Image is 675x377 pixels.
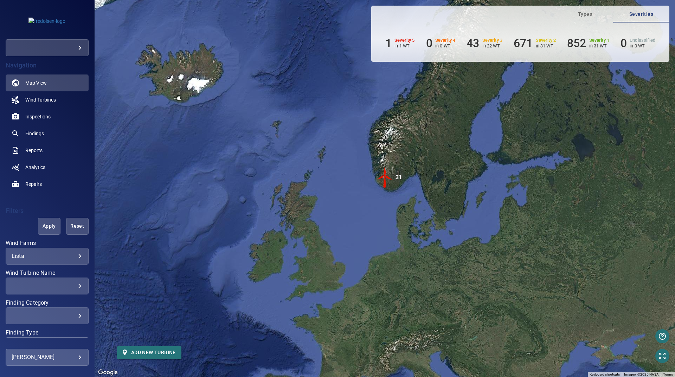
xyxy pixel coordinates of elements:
h6: Unclassified [630,38,655,43]
button: Apply [38,218,60,235]
div: 31 [396,167,402,188]
h6: Severity 1 [589,38,610,43]
h6: Severity 4 [435,38,456,43]
span: Inspections [25,113,51,120]
h6: Severity 5 [394,38,415,43]
h6: 852 [567,37,586,50]
span: Findings [25,130,44,137]
p: in 1 WT [394,43,415,48]
img: fredolsen-logo [28,18,65,25]
span: Apply [47,222,52,230]
label: Wind Turbine Name [6,270,89,276]
span: Imagery ©2025 NASA [624,372,659,376]
li: Severity 1 [567,37,609,50]
span: Map View [25,79,47,86]
div: Lista [12,253,83,259]
label: Wind Farms [6,240,89,246]
div: Wind Farms [6,248,89,265]
h6: 671 [514,37,533,50]
span: Analytics [25,164,45,171]
p: in 31 WT [536,43,556,48]
div: Finding Type [6,337,89,354]
span: Wind Turbines [25,96,56,103]
div: Finding Category [6,307,89,324]
h4: Filters [6,207,89,214]
h6: 0 [621,37,627,50]
h6: 1 [385,37,392,50]
li: Severity 2 [514,37,556,50]
p: in 0 WT [435,43,456,48]
span: Reset [75,222,80,230]
a: repairs noActive [6,176,89,193]
h6: 43 [467,37,479,50]
label: Finding Type [6,330,89,336]
a: windturbines noActive [6,91,89,108]
gmp-advanced-marker: 31 [374,167,396,189]
li: Severity 4 [426,37,456,50]
span: Severities [617,10,665,19]
li: Severity Unclassified [621,37,655,50]
div: Wind Turbine Name [6,278,89,294]
h6: Severity 3 [482,38,503,43]
span: Reports [25,147,43,154]
p: in 0 WT [630,43,655,48]
h4: Navigation [6,62,89,69]
a: inspections noActive [6,108,89,125]
button: Reset [66,218,89,235]
h6: Severity 2 [536,38,556,43]
a: reports noActive [6,142,89,159]
h6: 0 [426,37,432,50]
button: Keyboard shortcuts [590,372,620,377]
label: Finding Category [6,300,89,306]
img: windFarmIconCat5.svg [374,167,396,188]
button: Add new turbine [117,346,181,359]
span: Repairs [25,181,42,188]
li: Severity 3 [467,37,502,50]
div: fredolsen [6,39,89,56]
li: Severity 5 [385,37,415,50]
span: Types [561,10,609,19]
p: in 31 WT [589,43,610,48]
a: Open this area in Google Maps (opens a new window) [96,368,120,377]
a: Terms (opens in new tab) [663,372,673,376]
a: findings noActive [6,125,89,142]
a: map active [6,74,89,91]
img: Google [96,368,120,377]
span: Add new turbine [123,348,176,357]
div: [PERSON_NAME] [12,352,83,363]
a: analytics noActive [6,159,89,176]
p: in 22 WT [482,43,503,48]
